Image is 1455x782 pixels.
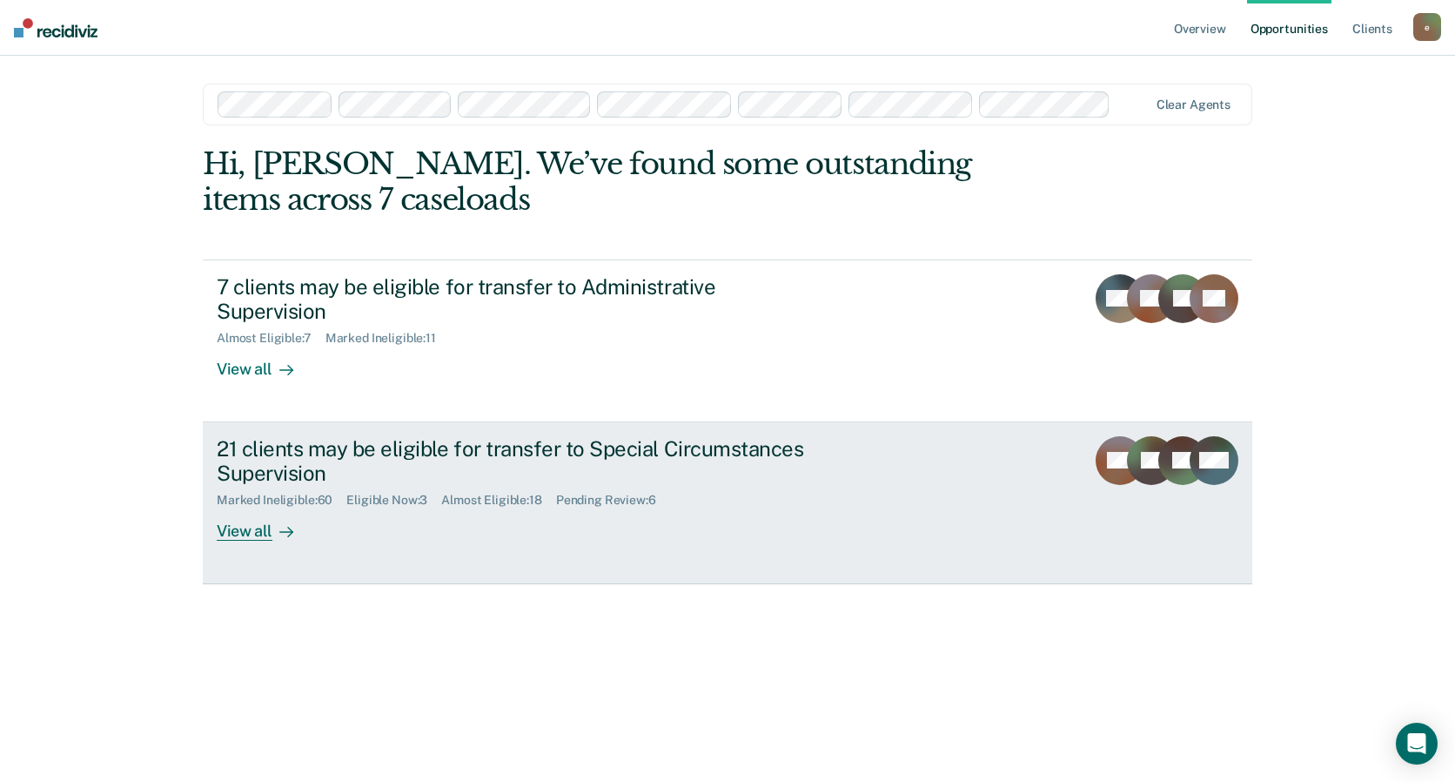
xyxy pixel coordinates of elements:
[217,493,346,508] div: Marked Ineligible : 60
[217,436,828,487] div: 21 clients may be eligible for transfer to Special Circumstances Supervision
[14,18,97,37] img: Recidiviz
[325,331,450,346] div: Marked Ineligible : 11
[203,422,1252,584] a: 21 clients may be eligible for transfer to Special Circumstances SupervisionMarked Ineligible:60E...
[217,274,828,325] div: 7 clients may be eligible for transfer to Administrative Supervision
[556,493,670,508] div: Pending Review : 6
[1157,98,1230,112] div: Clear agents
[346,493,441,508] div: Eligible Now : 3
[441,493,556,508] div: Almost Eligible : 18
[203,260,1252,422] a: 7 clients may be eligible for transfer to Administrative SupervisionAlmost Eligible:7Marked Ineli...
[217,346,314,380] div: View all
[217,508,314,542] div: View all
[217,331,325,346] div: Almost Eligible : 7
[1413,13,1441,41] button: e
[203,146,1043,218] div: Hi, [PERSON_NAME]. We’ve found some outstanding items across 7 caseloads
[1396,723,1438,765] div: Open Intercom Messenger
